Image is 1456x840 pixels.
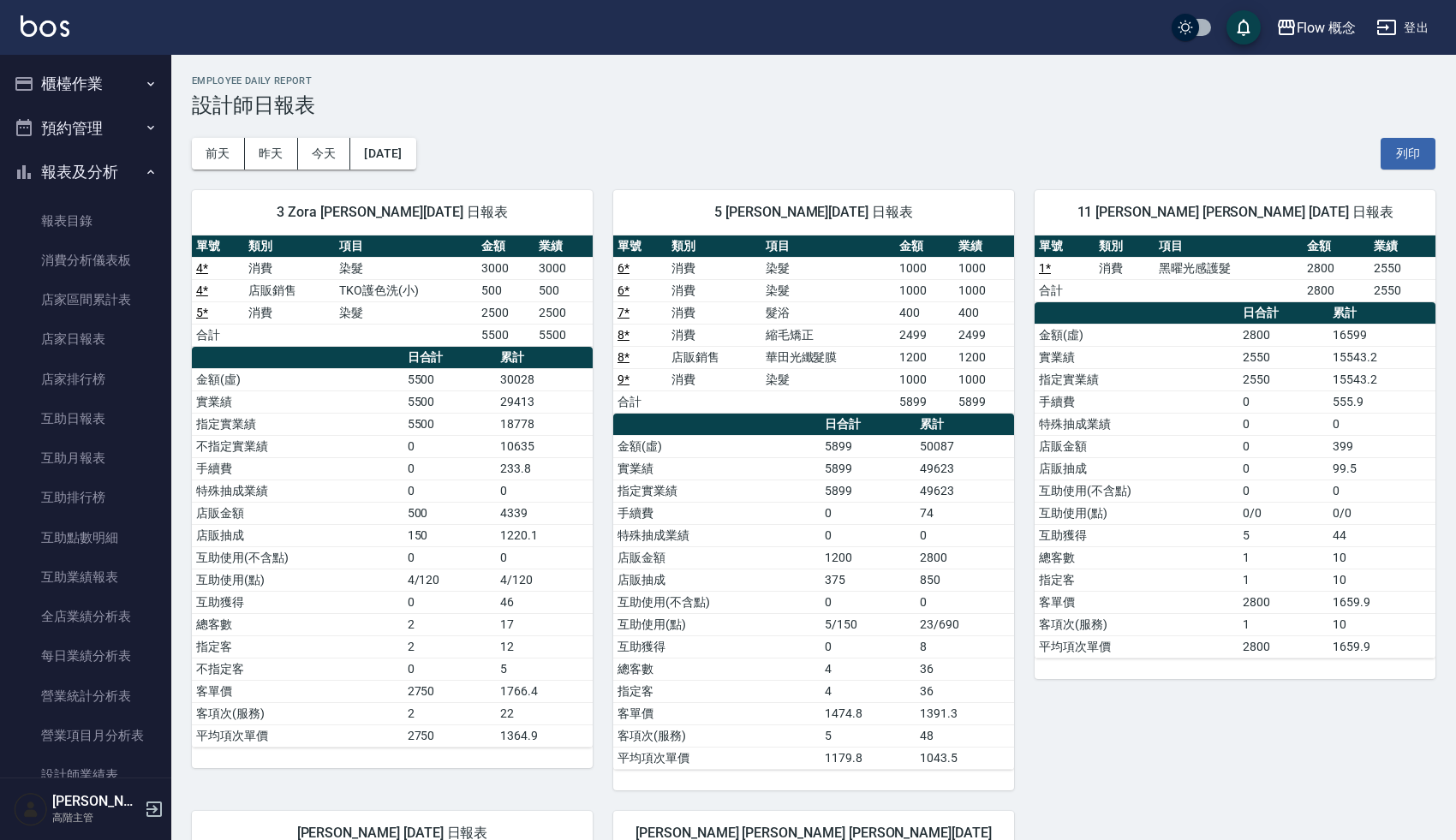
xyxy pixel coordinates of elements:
[477,324,534,346] td: 5500
[1035,390,1238,413] td: 手續費
[477,257,534,279] td: 3000
[496,724,593,747] td: 1364.9
[613,235,1014,414] table: a dense table
[954,279,1014,301] td: 1000
[954,368,1014,390] td: 1000
[403,413,497,435] td: 5500
[192,546,403,569] td: 互助使用(不含點)
[1035,235,1435,302] table: a dense table
[192,613,403,635] td: 總客數
[403,347,497,369] th: 日合計
[52,793,140,810] h5: [PERSON_NAME]
[613,390,667,413] td: 合計
[1328,480,1435,502] td: 0
[1238,524,1328,546] td: 5
[1369,235,1435,258] th: 業績
[403,591,497,613] td: 0
[1095,235,1155,258] th: 類別
[1328,613,1435,635] td: 10
[613,680,820,702] td: 指定客
[7,716,164,755] a: 營業項目月分析表
[1238,324,1328,346] td: 2800
[1328,524,1435,546] td: 44
[496,546,593,569] td: 0
[1369,12,1435,44] button: 登出
[7,106,164,151] button: 預約管理
[403,368,497,390] td: 5500
[7,755,164,795] a: 設計師業績表
[335,279,477,301] td: TKO護色洗(小)
[916,658,1014,680] td: 36
[820,591,916,613] td: 0
[496,591,593,613] td: 46
[403,724,497,747] td: 2750
[1035,591,1238,613] td: 客單價
[916,435,1014,457] td: 50087
[613,635,820,658] td: 互助獲得
[1035,613,1238,635] td: 客項次(服務)
[192,324,244,346] td: 合計
[496,480,593,502] td: 0
[613,591,820,613] td: 互助使用(不含點)
[1303,257,1369,279] td: 2800
[954,324,1014,346] td: 2499
[613,524,820,546] td: 特殊抽成業績
[496,658,593,680] td: 5
[7,557,164,597] a: 互助業績報表
[613,569,820,591] td: 店販抽成
[192,591,403,613] td: 互助獲得
[1328,502,1435,524] td: 0/0
[192,457,403,480] td: 手續費
[1328,390,1435,413] td: 555.9
[496,413,593,435] td: 18778
[192,235,244,258] th: 單號
[52,810,140,825] p: 高階主管
[613,414,1014,770] table: a dense table
[244,301,335,324] td: 消費
[496,702,593,724] td: 22
[820,435,916,457] td: 5899
[820,702,916,724] td: 1474.8
[192,702,403,724] td: 客項次(服務)
[820,658,916,680] td: 4
[916,635,1014,658] td: 8
[613,480,820,502] td: 指定實業績
[1328,302,1435,325] th: 累計
[496,390,593,413] td: 29413
[496,502,593,524] td: 4339
[403,435,497,457] td: 0
[496,524,593,546] td: 1220.1
[916,457,1014,480] td: 49623
[820,569,916,591] td: 375
[7,201,164,241] a: 報表目錄
[192,502,403,524] td: 店販金額
[916,680,1014,702] td: 36
[820,524,916,546] td: 0
[761,346,895,368] td: 華田光纖髮膜
[1369,257,1435,279] td: 2550
[895,390,955,413] td: 5899
[613,457,820,480] td: 實業績
[1328,435,1435,457] td: 399
[916,613,1014,635] td: 23/690
[403,658,497,680] td: 0
[403,702,497,724] td: 2
[1035,368,1238,390] td: 指定實業績
[667,346,761,368] td: 店販銷售
[895,257,955,279] td: 1000
[403,680,497,702] td: 2750
[1035,302,1435,658] table: a dense table
[7,597,164,636] a: 全店業績分析表
[613,546,820,569] td: 店販金額
[403,635,497,658] td: 2
[477,235,534,258] th: 金額
[212,204,572,221] span: 3 Zora [PERSON_NAME][DATE] 日報表
[7,319,164,359] a: 店家日報表
[403,613,497,635] td: 2
[613,658,820,680] td: 總客數
[7,438,164,478] a: 互助月報表
[192,435,403,457] td: 不指定實業績
[21,15,69,37] img: Logo
[335,257,477,279] td: 染髮
[613,235,667,258] th: 單號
